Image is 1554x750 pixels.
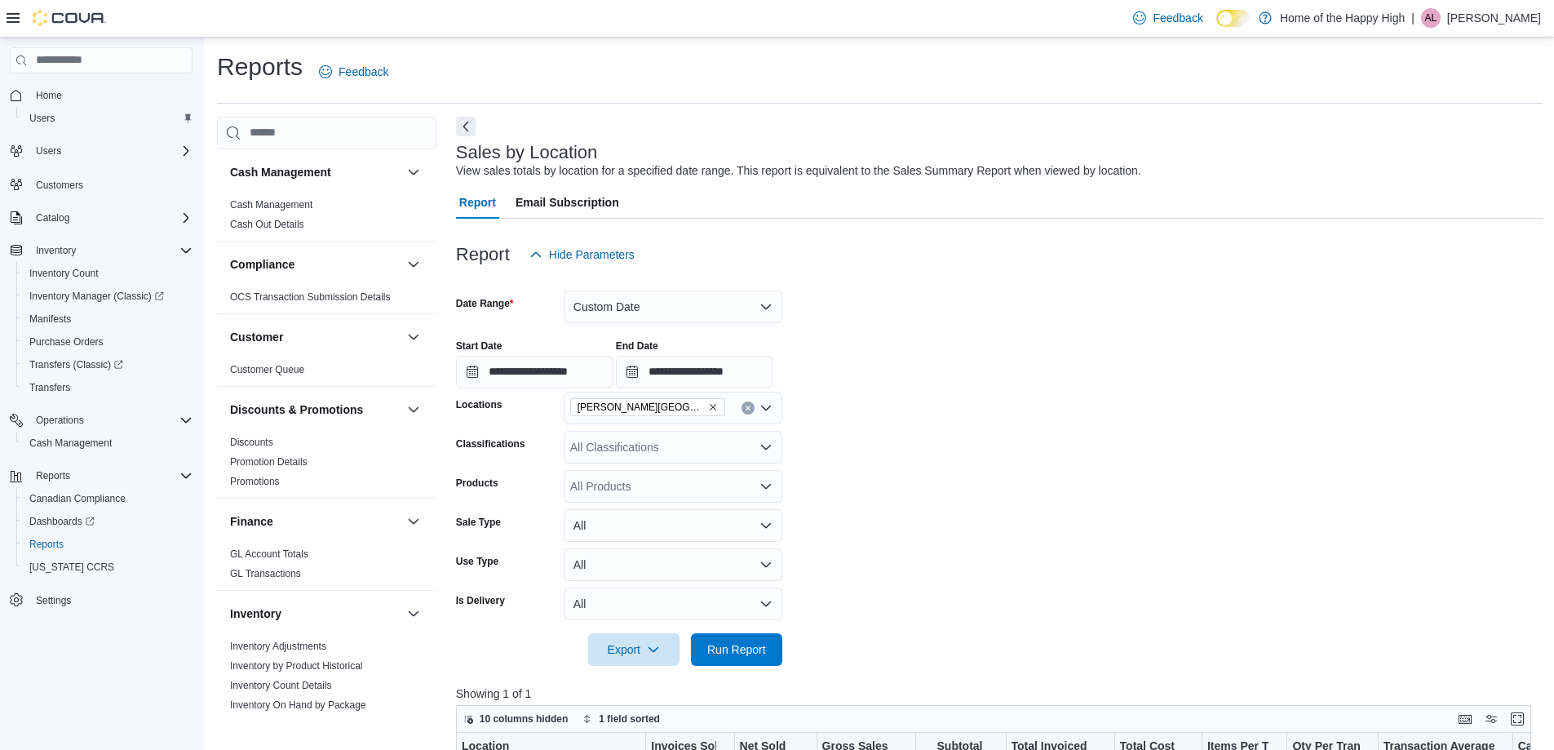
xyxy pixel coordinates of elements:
[230,680,332,691] a: Inventory Count Details
[29,241,193,260] span: Inventory
[29,466,193,486] span: Reports
[23,535,70,554] a: Reports
[230,699,366,712] span: Inventory On Hand by Package
[29,208,193,228] span: Catalog
[23,378,77,397] a: Transfers
[23,557,121,577] a: [US_STATE] CCRS
[404,255,423,274] button: Compliance
[230,363,304,376] span: Customer Queue
[29,174,193,194] span: Customers
[230,641,326,652] a: Inventory Adjustments
[230,679,332,692] span: Inventory Count Details
[230,329,401,345] button: Customer
[457,709,575,729] button: 10 columns hidden
[29,411,193,430] span: Operations
[36,144,61,158] span: Users
[29,86,69,105] a: Home
[456,555,498,568] label: Use Type
[36,179,83,192] span: Customers
[564,291,782,323] button: Custom Date
[36,414,84,427] span: Operations
[1455,709,1475,729] button: Keyboard shortcuts
[23,264,105,283] a: Inventory Count
[3,83,199,107] button: Home
[16,432,199,455] button: Cash Management
[29,141,193,161] span: Users
[230,256,294,273] h3: Compliance
[23,264,193,283] span: Inventory Count
[3,464,199,487] button: Reports
[217,51,303,83] h1: Reports
[230,513,273,530] h3: Finance
[230,329,283,345] h3: Customer
[456,162,1141,180] div: View sales totals by location for a specified date range. This report is equivalent to the Sales ...
[1153,10,1202,26] span: Feedback
[29,241,82,260] button: Inventory
[29,175,90,195] a: Customers
[23,489,193,508] span: Canadian Compliance
[456,339,503,353] label: Start Date
[480,712,569,726] span: 10 columns hidden
[23,332,110,352] a: Purchase Orders
[217,433,436,498] div: Discounts & Promotions
[29,208,76,228] button: Catalog
[16,331,199,353] button: Purchase Orders
[23,109,61,128] a: Users
[456,245,510,264] h3: Report
[230,548,308,561] span: GL Account Totals
[598,633,670,666] span: Export
[29,492,126,505] span: Canadian Compliance
[23,286,170,306] a: Inventory Manager (Classic)
[456,686,1543,702] p: Showing 1 of 1
[742,402,755,415] button: Clear input
[456,437,525,450] label: Classifications
[230,606,281,622] h3: Inventory
[217,544,436,590] div: Finance
[230,164,331,180] h3: Cash Management
[23,332,193,352] span: Purchase Orders
[230,256,401,273] button: Compliance
[23,433,193,453] span: Cash Management
[230,198,312,211] span: Cash Management
[29,591,77,610] a: Settings
[3,172,199,196] button: Customers
[23,355,130,375] a: Transfers (Classic)
[230,291,391,303] a: OCS Transaction Submission Details
[1508,709,1527,729] button: Enter fullscreen
[3,140,199,162] button: Users
[707,641,766,658] span: Run Report
[23,433,118,453] a: Cash Management
[23,286,193,306] span: Inventory Manager (Classic)
[230,199,312,211] a: Cash Management
[456,117,476,136] button: Next
[16,353,199,376] a: Transfers (Classic)
[36,469,70,482] span: Reports
[404,162,423,182] button: Cash Management
[599,712,660,726] span: 1 field sorted
[16,510,199,533] a: Dashboards
[564,548,782,581] button: All
[230,476,280,487] a: Promotions
[3,588,199,612] button: Settings
[1421,8,1441,28] div: Adam Lamoureux
[230,436,273,449] span: Discounts
[10,77,193,655] nav: Complex example
[708,402,718,412] button: Remove Estevan - Estevan Plaza - Fire & Flower from selection in this group
[616,356,773,388] input: Press the down key to open a popover containing a calendar.
[29,561,114,574] span: [US_STATE] CCRS
[576,709,666,729] button: 1 field sorted
[404,604,423,624] button: Inventory
[616,339,658,353] label: End Date
[16,308,199,331] button: Manifests
[3,409,199,432] button: Operations
[230,567,301,580] span: GL Transactions
[1425,8,1437,28] span: AL
[564,588,782,620] button: All
[230,364,304,375] a: Customer Queue
[578,399,705,415] span: [PERSON_NAME][GEOGRAPHIC_DATA] - Fire & Flower
[16,262,199,285] button: Inventory Count
[230,291,391,304] span: OCS Transaction Submission Details
[23,355,193,375] span: Transfers (Classic)
[1280,8,1405,28] p: Home of the Happy High
[29,590,193,610] span: Settings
